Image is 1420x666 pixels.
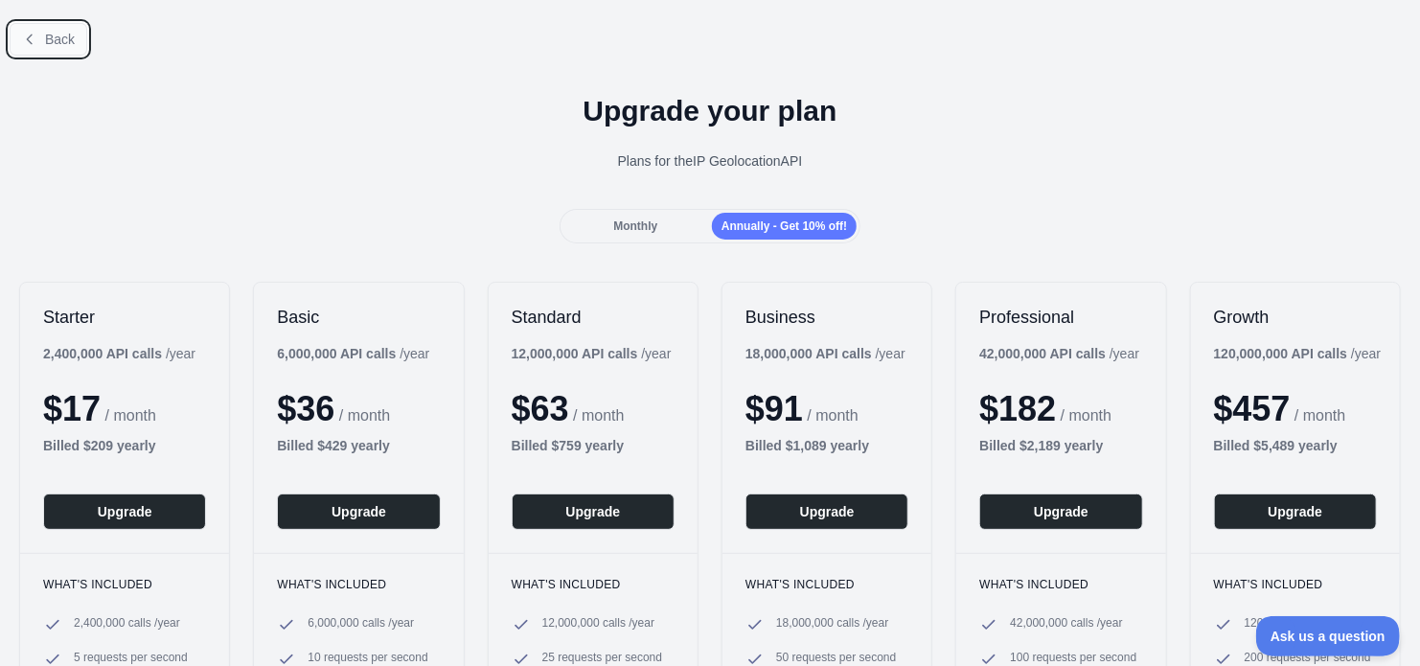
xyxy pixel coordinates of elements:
div: / year [745,344,905,363]
h2: Business [745,306,908,329]
span: $ 63 [512,389,569,428]
b: 18,000,000 API calls [745,346,872,361]
h2: Professional [979,306,1142,329]
iframe: Toggle Customer Support [1256,616,1401,656]
div: / year [512,344,672,363]
b: 120,000,000 API calls [1214,346,1348,361]
div: / year [1214,344,1382,363]
h2: Growth [1214,306,1377,329]
span: $ 182 [979,389,1056,428]
span: $ 457 [1214,389,1291,428]
h2: Standard [512,306,675,329]
b: 12,000,000 API calls [512,346,638,361]
div: / year [979,344,1139,363]
span: $ 91 [745,389,803,428]
b: 42,000,000 API calls [979,346,1106,361]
